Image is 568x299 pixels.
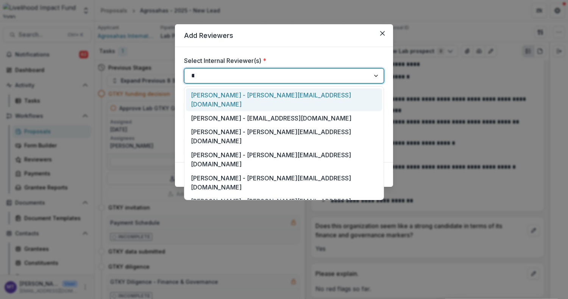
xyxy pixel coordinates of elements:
button: Close [376,27,389,39]
div: [PERSON_NAME] - [PERSON_NAME][EMAIL_ADDRESS][DOMAIN_NAME] [186,125,382,148]
div: [PERSON_NAME] - [PERSON_NAME][EMAIL_ADDRESS][DOMAIN_NAME] [186,171,382,194]
label: Select Internal Reviewer(s) [184,56,379,65]
header: Add Reviewers [175,24,393,47]
div: [PERSON_NAME] - [EMAIL_ADDRESS][DOMAIN_NAME] [186,111,382,125]
div: [PERSON_NAME] - [PERSON_NAME][EMAIL_ADDRESS][DOMAIN_NAME] [186,148,382,171]
div: [PERSON_NAME] - [PERSON_NAME][EMAIL_ADDRESS][DOMAIN_NAME] [186,194,382,217]
div: [PERSON_NAME] - [PERSON_NAME][EMAIL_ADDRESS][DOMAIN_NAME] [186,88,382,111]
